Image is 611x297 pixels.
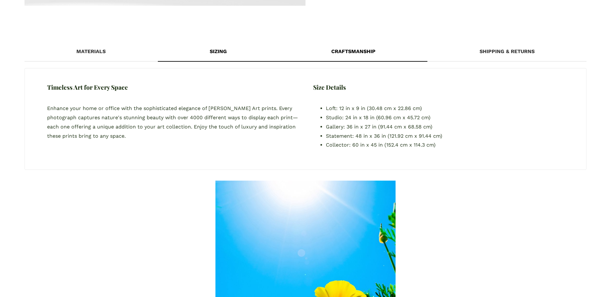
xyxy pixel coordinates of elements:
li: Loft: 12 in x 9 in (30.48 cm x 22.86 cm) [326,104,442,113]
div: Craftsmanship [279,42,427,61]
h4: Size Details [313,83,346,92]
li: Studio: 24 in x 18 in (60.96 cm x 45.72 cm) [326,113,442,122]
div: Materials [25,42,158,61]
h4: Timeless Art for Every Space [47,83,128,92]
div: Shipping & Returns [427,42,586,61]
li: Gallery: 36 in x 27 in (91.44 cm x 68.58 cm) [326,122,442,132]
p: Enhance your home or office with the sophisticated elegance of [PERSON_NAME] Art prints. Every ph... [47,104,298,141]
div: Sizing [158,42,279,61]
li: Statement: 48 in x 36 in (121.92 cm x 91.44 cm) [326,132,442,141]
li: Collector: 60 in x 45 in (152.4 cm x 114.3 cm) [326,141,442,150]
